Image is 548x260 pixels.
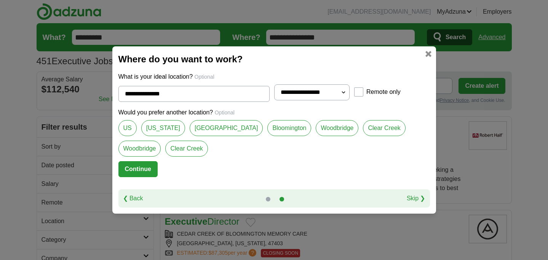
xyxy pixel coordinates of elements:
p: Would you prefer another location? [118,108,430,117]
h2: Where do you want to work? [118,52,430,66]
a: Bloomington [267,120,311,136]
span: Optional [195,74,214,80]
button: Continue [118,161,158,177]
a: ❮ Back [123,194,143,203]
a: US [118,120,137,136]
span: Optional [215,109,235,116]
a: [US_STATE] [141,120,185,136]
a: Woodbridge [316,120,358,136]
label: Remote only [366,87,401,97]
a: Skip ❯ [407,194,425,203]
a: Woodbridge [118,141,161,157]
p: What is your ideal location? [118,72,430,81]
a: [GEOGRAPHIC_DATA] [190,120,263,136]
a: Clear Creek [363,120,405,136]
a: Clear Creek [165,141,208,157]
